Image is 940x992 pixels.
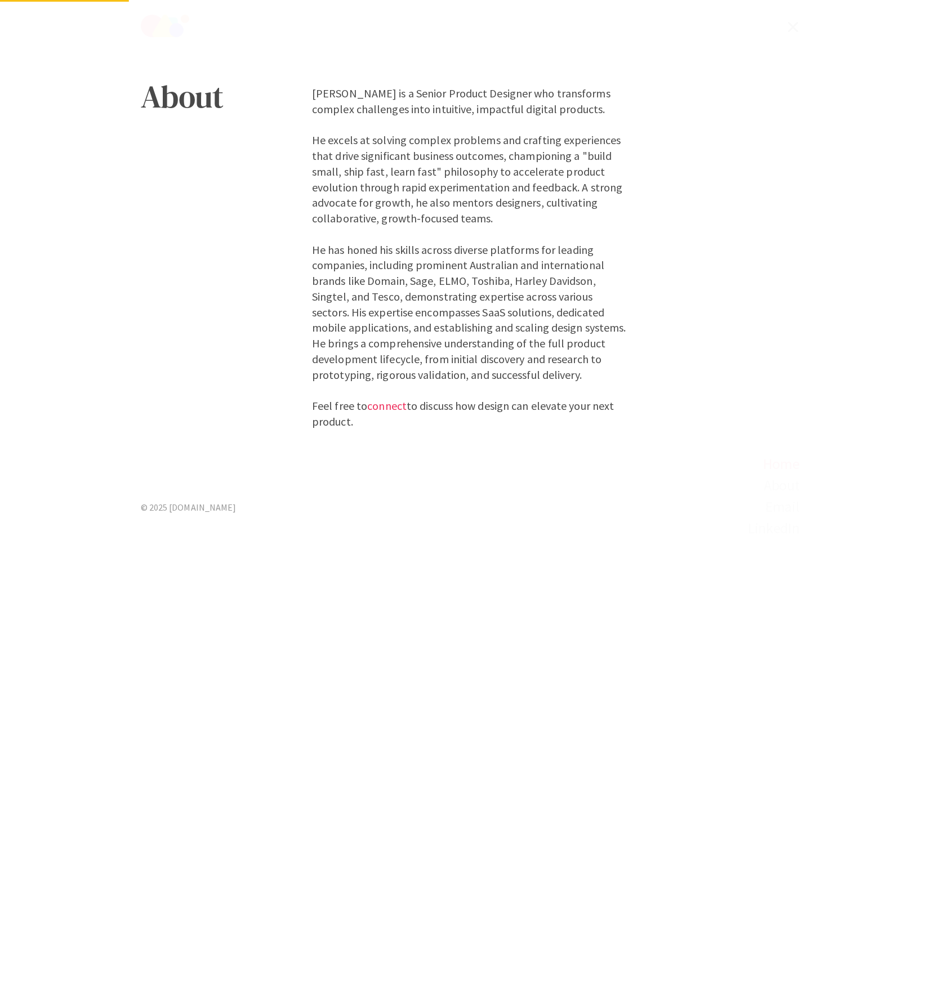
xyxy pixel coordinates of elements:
[141,15,189,39] a: Gabs
[764,478,800,493] span: About
[763,457,800,471] span: Home
[141,453,800,475] a: Home
[141,15,189,37] img: logo
[141,496,800,517] a: Email
[765,499,800,514] span: Email
[141,517,800,539] a: LinkedIn
[141,475,800,496] a: About
[748,521,800,535] span: LinkedIn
